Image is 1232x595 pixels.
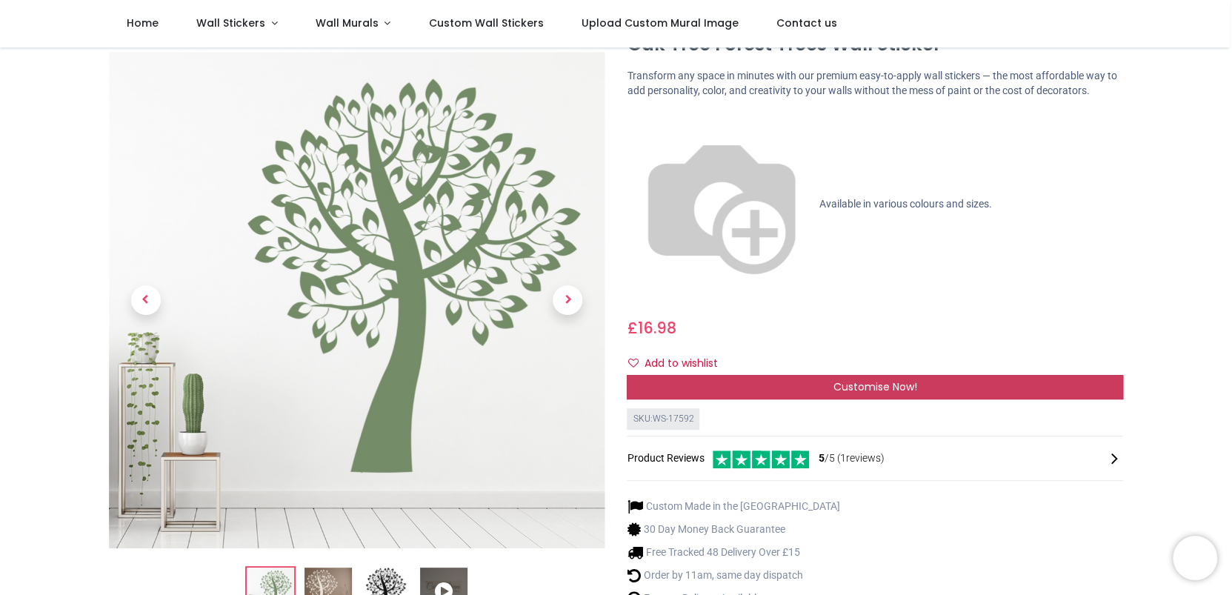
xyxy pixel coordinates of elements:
[627,522,839,537] li: 30 Day Money Back Guarantee
[428,16,543,30] span: Custom Wall Stickers
[819,198,991,210] span: Available in various colours and sizes.
[627,69,1123,98] p: Transform any space in minutes with our premium easy-to-apply wall stickers — the most affordable...
[627,358,638,368] i: Add to wishlist
[131,285,161,315] span: Previous
[127,16,159,30] span: Home
[109,127,183,474] a: Previous
[818,451,884,466] span: /5 ( 1 reviews)
[818,452,824,464] span: 5
[627,351,730,376] button: Add to wishlistAdd to wishlist
[109,52,605,548] img: Oak Tree Forest Trees Wall Sticker
[627,545,839,560] li: Free Tracked 48 Delivery Over £15
[627,110,816,299] img: color-wheel.png
[776,16,837,30] span: Contact us
[196,16,265,30] span: Wall Stickers
[530,127,605,474] a: Next
[627,499,839,514] li: Custom Made in the [GEOGRAPHIC_DATA]
[316,16,379,30] span: Wall Murals
[627,568,839,583] li: Order by 11am, same day dispatch
[627,408,699,430] div: SKU: WS-17592
[627,448,1123,468] div: Product Reviews
[1173,536,1217,580] iframe: Brevo live chat
[637,317,676,339] span: 16.98
[553,285,582,315] span: Next
[833,379,917,394] span: Customise Now!
[627,317,676,339] span: £
[582,16,739,30] span: Upload Custom Mural Image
